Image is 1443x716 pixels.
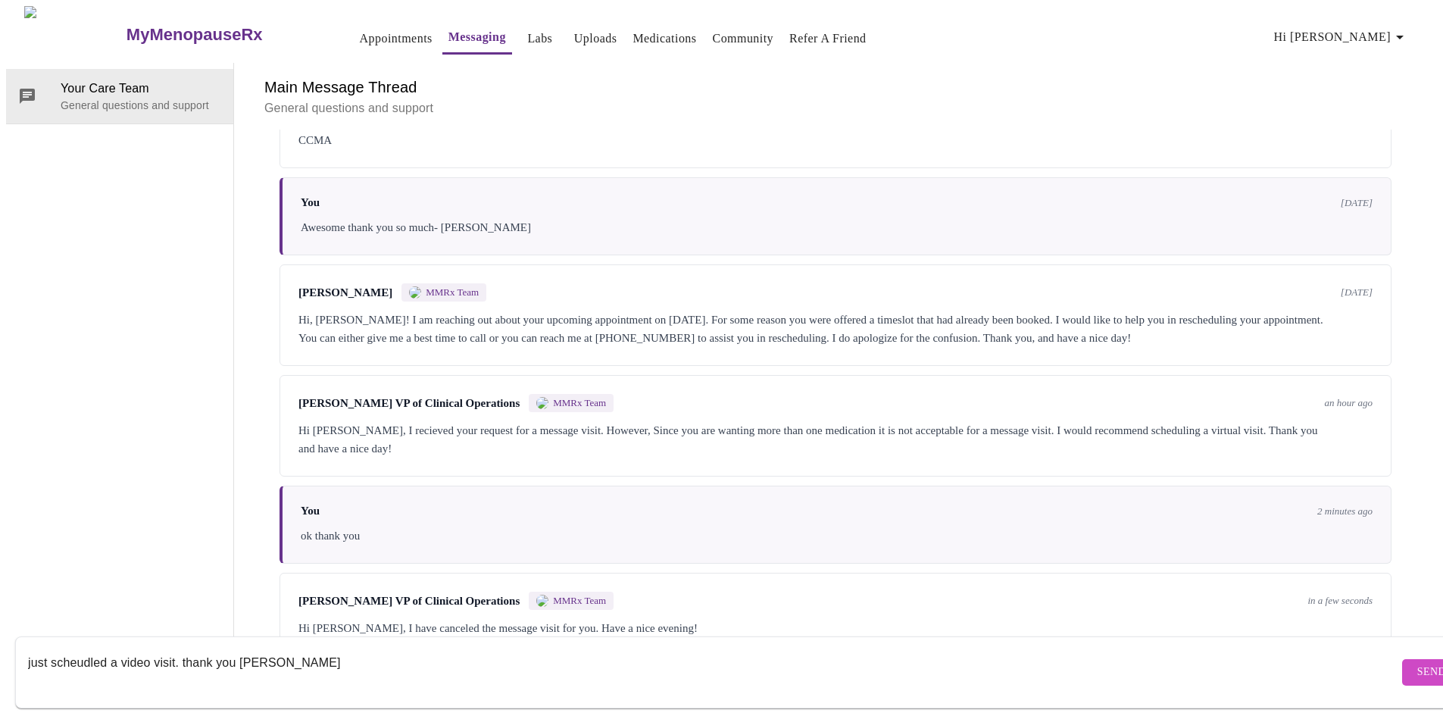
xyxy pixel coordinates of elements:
[298,397,520,410] span: [PERSON_NAME] VP of Clinical Operations
[298,311,1373,347] div: Hi, [PERSON_NAME]! I am reaching out about your upcoming appointment on [DATE]. For some reason y...
[707,23,780,54] button: Community
[789,28,867,49] a: Refer a Friend
[298,421,1373,458] div: Hi [PERSON_NAME], I recieved your request for a message visit. However, Since you are wanting mor...
[553,397,606,409] span: MMRx Team
[61,80,221,98] span: Your Care Team
[298,595,520,608] span: [PERSON_NAME] VP of Clinical Operations
[301,527,1373,545] div: ok thank you
[301,196,320,209] span: You
[574,28,617,49] a: Uploads
[1307,595,1373,607] span: in a few seconds
[354,23,439,54] button: Appointments
[536,397,548,409] img: MMRX
[61,98,221,113] p: General questions and support
[1341,197,1373,209] span: [DATE]
[301,218,1373,236] div: Awesome thank you so much- [PERSON_NAME]
[264,75,1407,99] h6: Main Message Thread
[632,28,696,49] a: Medications
[448,27,506,48] a: Messaging
[298,286,392,299] span: [PERSON_NAME]
[298,113,1373,149] div: Hi [PERSON_NAME], thanks for reaching out! We also received a fax from the pharmacy regarding thi...
[527,28,552,49] a: Labs
[442,22,512,55] button: Messaging
[6,69,233,124] div: Your Care TeamGeneral questions and support
[536,595,548,607] img: MMRX
[301,505,320,517] span: You
[783,23,873,54] button: Refer a Friend
[1274,27,1409,48] span: Hi [PERSON_NAME]
[1268,22,1415,52] button: Hi [PERSON_NAME]
[124,8,323,61] a: MyMenopauseRx
[126,25,263,45] h3: MyMenopauseRx
[626,23,702,54] button: Medications
[713,28,774,49] a: Community
[24,6,124,63] img: MyMenopauseRx Logo
[264,99,1407,117] p: General questions and support
[1317,505,1373,517] span: 2 minutes ago
[409,286,421,299] img: MMRX
[426,286,479,299] span: MMRx Team
[568,23,623,54] button: Uploads
[1324,397,1373,409] span: an hour ago
[28,648,1398,696] textarea: Send a message about your appointment
[553,595,606,607] span: MMRx Team
[360,28,433,49] a: Appointments
[1341,286,1373,299] span: [DATE]
[298,619,1373,637] div: Hi [PERSON_NAME], I have canceled the message visit for you. Have a nice evening!
[516,23,564,54] button: Labs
